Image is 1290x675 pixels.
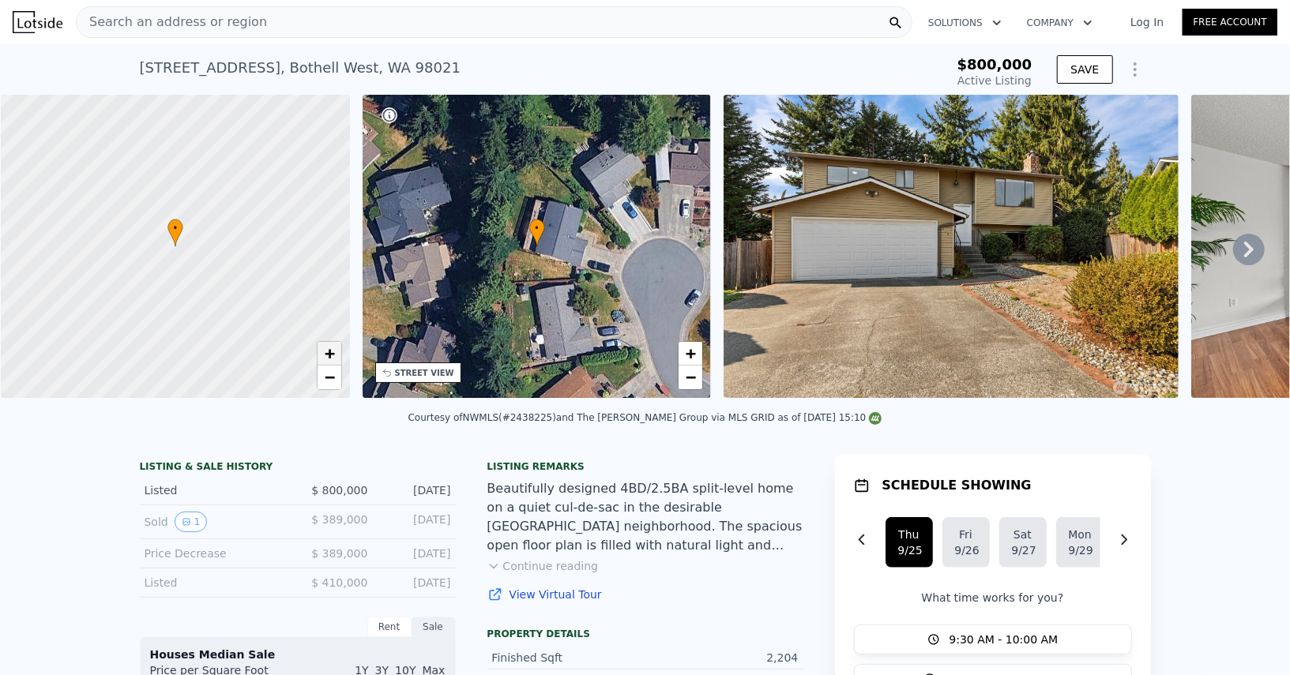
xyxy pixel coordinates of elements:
[1057,55,1112,84] button: SAVE
[175,512,208,532] button: View historical data
[311,576,367,589] span: $ 410,000
[412,617,456,637] div: Sale
[999,517,1047,568] button: Sat9/27
[957,56,1032,73] span: $800,000
[408,412,882,423] div: Courtesy of NWMLS (#2438225) and The [PERSON_NAME] Group via MLS GRID as of [DATE] 15:10
[679,342,702,366] a: Zoom in
[955,542,977,558] div: 9/26
[324,367,334,387] span: −
[882,476,1032,495] h1: SCHEDULE SHOWING
[487,479,803,555] div: Beautifully designed 4BD/2.5BA split-level home on a quiet cul-de-sac in the desirable [GEOGRAPHI...
[942,517,990,568] button: Fri9/26
[318,342,341,366] a: Zoom in
[724,95,1179,398] img: Sale: 169787587 Parcel: 103575816
[1111,14,1183,30] a: Log In
[381,546,451,561] div: [DATE]
[140,57,461,79] div: [STREET_ADDRESS] , Bothell West , WA 98021
[487,558,599,574] button: Continue reading
[13,11,62,33] img: Lotside
[898,542,920,558] div: 9/25
[311,513,367,526] span: $ 389,000
[645,650,799,666] div: 2,204
[150,647,446,662] div: Houses Median Sale
[1014,9,1105,37] button: Company
[381,482,451,498] div: [DATE]
[1183,9,1277,36] a: Free Account
[957,74,1032,87] span: Active Listing
[916,9,1014,37] button: Solutions
[167,219,183,246] div: •
[381,575,451,591] div: [DATE]
[854,590,1132,606] p: What time works for you?
[145,546,285,561] div: Price Decrease
[529,219,545,246] div: •
[686,367,696,387] span: −
[145,482,285,498] div: Listed
[487,460,803,473] div: Listing remarks
[1056,517,1104,568] button: Mon9/29
[886,517,933,568] button: Thu9/25
[869,412,882,425] img: NWMLS Logo
[679,366,702,389] a: Zoom out
[1069,527,1091,542] div: Mon
[367,617,412,637] div: Rent
[311,484,367,497] span: $ 800,000
[318,366,341,389] a: Zoom out
[145,575,285,591] div: Listed
[854,624,1132,654] button: 9:30 AM - 10:00 AM
[167,221,183,235] span: •
[686,343,696,363] span: +
[529,221,545,235] span: •
[492,650,645,666] div: Finished Sqft
[395,367,454,379] div: STREET VIEW
[955,527,977,542] div: Fri
[140,460,456,476] div: LISTING & SALE HISTORY
[311,547,367,560] span: $ 389,000
[1069,542,1091,558] div: 9/29
[1012,527,1034,542] div: Sat
[381,512,451,532] div: [DATE]
[487,587,803,602] a: View Virtual Tour
[145,512,285,532] div: Sold
[950,632,1059,647] span: 9:30 AM - 10:00 AM
[77,13,267,32] span: Search an address or region
[487,628,803,640] div: Property details
[324,343,334,363] span: +
[1012,542,1034,558] div: 9/27
[1119,54,1151,85] button: Show Options
[898,527,920,542] div: Thu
